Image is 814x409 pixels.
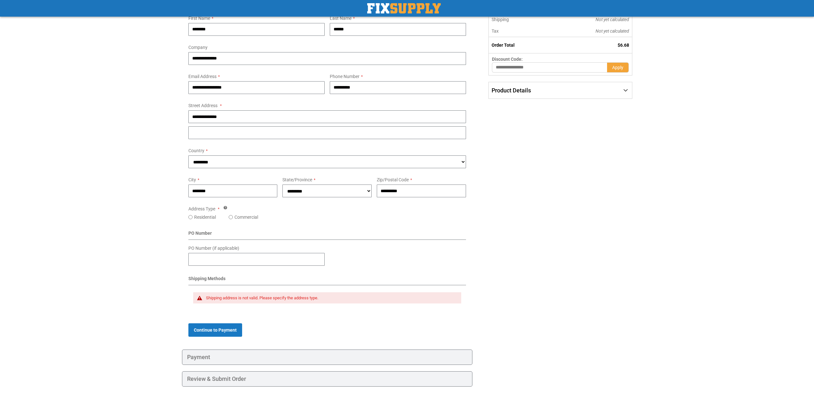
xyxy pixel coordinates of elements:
span: Email Address [188,74,217,79]
th: Tax [489,25,552,37]
span: PO Number (if applicable) [188,246,239,251]
strong: Order Total [492,43,515,48]
button: Continue to Payment [188,323,242,337]
label: Residential [194,214,216,220]
button: Apply [607,62,629,73]
label: Commercial [234,214,258,220]
div: PO Number [188,230,466,240]
span: Not yet calculated [596,17,629,22]
span: Zip/Postal Code [377,177,409,182]
span: State/Province [282,177,312,182]
div: Shipping address is not valid. Please specify the address type. [206,295,455,301]
span: Address Type [188,206,215,211]
span: Discount Code: [492,57,523,62]
span: Product Details [492,87,531,94]
span: Street Address [188,103,217,108]
span: Country [188,148,204,153]
span: Shipping [492,17,509,22]
span: Apply [612,65,623,70]
div: Shipping Methods [188,275,466,285]
a: store logo [367,3,441,13]
div: Payment [182,350,473,365]
span: Not yet calculated [596,28,629,34]
span: $6.68 [618,43,629,48]
span: Company [188,45,208,50]
span: Phone Number [330,74,360,79]
span: First Name [188,16,210,21]
span: Continue to Payment [194,327,237,333]
span: City [188,177,196,182]
span: Last Name [330,16,352,21]
div: Review & Submit Order [182,371,473,387]
img: Fix Industrial Supply [367,3,441,13]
